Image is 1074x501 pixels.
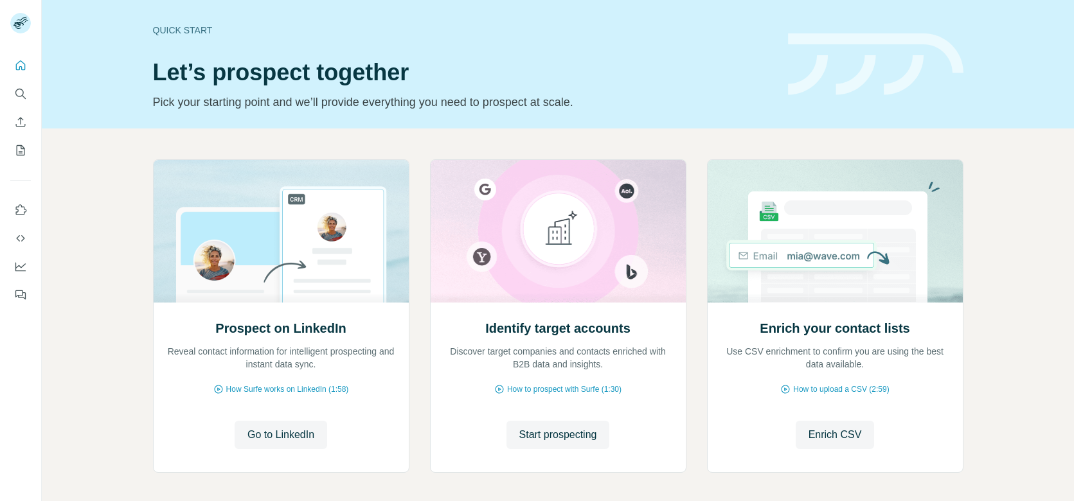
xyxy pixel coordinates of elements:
[226,383,349,395] span: How Surfe works on LinkedIn (1:58)
[166,345,396,371] p: Reveal contact information for intelligent prospecting and instant data sync.
[215,319,346,337] h2: Prospect on LinkedIn
[10,110,31,134] button: Enrich CSV
[10,283,31,306] button: Feedback
[153,160,409,303] img: Prospect on LinkedIn
[809,427,862,443] span: Enrich CSV
[443,345,673,371] p: Discover target companies and contacts enriched with B2B data and insights.
[153,60,773,85] h1: Let’s prospect together
[10,198,31,222] button: Use Surfe on LinkedIn
[506,421,610,449] button: Start prospecting
[430,160,686,303] img: Identify target accounts
[247,427,314,443] span: Go to LinkedIn
[10,255,31,278] button: Dashboard
[10,139,31,162] button: My lists
[793,383,889,395] span: How to upload a CSV (2:59)
[796,421,875,449] button: Enrich CSV
[485,319,631,337] h2: Identify target accounts
[760,319,909,337] h2: Enrich your contact lists
[507,383,622,395] span: How to prospect with Surfe (1:30)
[235,421,327,449] button: Go to LinkedIn
[153,24,773,37] div: Quick start
[153,93,773,111] p: Pick your starting point and we’ll provide everything you need to prospect at scale.
[707,160,963,303] img: Enrich your contact lists
[788,33,963,96] img: banner
[10,227,31,250] button: Use Surfe API
[720,345,950,371] p: Use CSV enrichment to confirm you are using the best data available.
[10,82,31,105] button: Search
[519,427,597,443] span: Start prospecting
[10,54,31,77] button: Quick start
